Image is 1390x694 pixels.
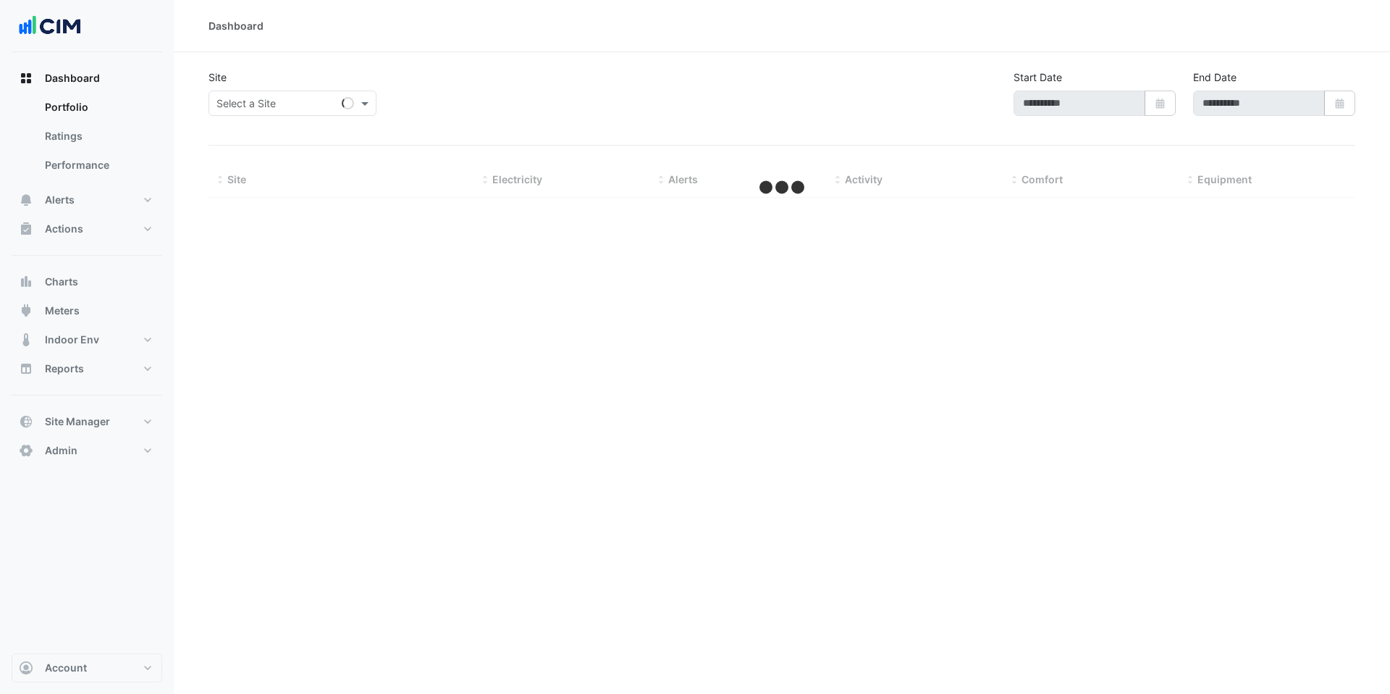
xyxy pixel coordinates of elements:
[19,304,33,318] app-icon: Meters
[45,333,99,347] span: Indoor Env
[33,151,162,180] a: Performance
[668,173,698,185] span: Alerts
[12,267,162,296] button: Charts
[45,275,78,289] span: Charts
[19,193,33,207] app-icon: Alerts
[17,12,83,41] img: Company Logo
[19,222,33,236] app-icon: Actions
[19,71,33,85] app-icon: Dashboard
[45,222,83,236] span: Actions
[33,122,162,151] a: Ratings
[227,173,246,185] span: Site
[1014,70,1062,85] label: Start Date
[1197,173,1252,185] span: Equipment
[1022,173,1063,185] span: Comfort
[1193,70,1237,85] label: End Date
[45,71,100,85] span: Dashboard
[33,93,162,122] a: Portfolio
[19,275,33,289] app-icon: Charts
[45,304,80,318] span: Meters
[12,325,162,354] button: Indoor Env
[19,414,33,429] app-icon: Site Manager
[12,214,162,243] button: Actions
[12,185,162,214] button: Alerts
[12,93,162,185] div: Dashboard
[12,64,162,93] button: Dashboard
[19,443,33,458] app-icon: Admin
[208,70,227,85] label: Site
[12,354,162,383] button: Reports
[12,407,162,436] button: Site Manager
[12,436,162,465] button: Admin
[845,173,883,185] span: Activity
[208,18,264,33] div: Dashboard
[12,296,162,325] button: Meters
[12,653,162,682] button: Account
[45,414,110,429] span: Site Manager
[45,443,77,458] span: Admin
[45,193,75,207] span: Alerts
[19,333,33,347] app-icon: Indoor Env
[45,661,87,675] span: Account
[19,361,33,376] app-icon: Reports
[492,173,542,185] span: Electricity
[45,361,84,376] span: Reports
